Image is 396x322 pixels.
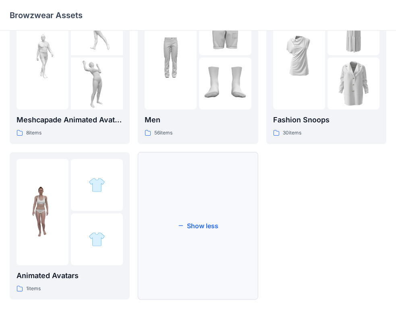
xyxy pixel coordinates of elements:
p: Animated Avatars [17,270,123,281]
img: folder 1 [273,30,325,82]
p: 30 items [283,129,301,137]
p: 56 items [154,129,172,137]
img: folder 1 [17,186,68,238]
p: Fashion Snoops [273,114,379,126]
button: Show less [138,152,258,300]
p: Men [145,114,251,126]
img: folder 3 [71,58,123,109]
p: 8 items [26,129,41,137]
img: folder 3 [199,58,251,109]
p: Browzwear Assets [10,10,83,21]
p: 1 items [26,285,41,293]
img: folder 3 [328,58,379,109]
img: folder 3 [89,231,105,248]
p: Meshcapade Animated Avatars [17,114,123,126]
img: folder 1 [145,30,197,82]
img: folder 2 [89,177,105,193]
img: folder 1 [17,30,68,82]
a: folder 1folder 2folder 3Animated Avatars1items [10,152,130,300]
